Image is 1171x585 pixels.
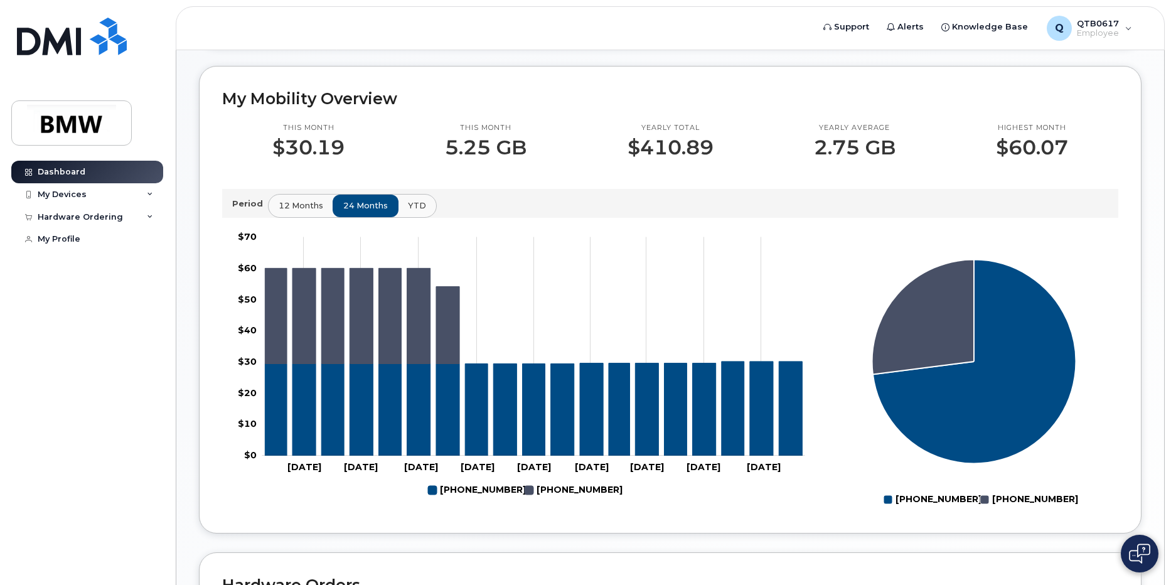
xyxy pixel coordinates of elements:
span: Q [1055,21,1064,36]
span: Alerts [897,21,924,33]
tspan: $20 [238,387,257,398]
p: Period [232,198,268,210]
p: 5.25 GB [445,136,527,159]
g: Chart [238,231,805,501]
g: 864-386-5396 [428,480,526,501]
g: 864-765-6609 [525,480,623,501]
p: This month [445,123,527,133]
tspan: [DATE] [747,461,781,473]
tspan: [DATE] [287,461,321,473]
span: Support [834,21,869,33]
g: Chart [872,259,1078,510]
tspan: $0 [244,449,257,461]
tspan: [DATE] [517,461,551,473]
h2: My Mobility Overview [222,89,1118,108]
tspan: [DATE] [630,461,664,473]
tspan: $50 [238,293,257,304]
tspan: $70 [238,231,257,242]
a: Support [815,14,878,40]
g: Legend [428,480,623,501]
p: Highest month [996,123,1068,133]
tspan: [DATE] [575,461,609,473]
p: $60.07 [996,136,1068,159]
g: Legend [884,489,1078,510]
tspan: $30 [238,356,257,367]
tspan: [DATE] [404,461,438,473]
img: Open chat [1129,544,1150,564]
span: QTB0617 [1077,18,1119,28]
span: 12 months [279,200,323,212]
tspan: $40 [238,325,257,336]
g: Series [872,259,1076,463]
tspan: $60 [238,262,257,273]
p: 2.75 GB [814,136,896,159]
tspan: $10 [238,418,257,429]
tspan: [DATE] [687,461,720,473]
tspan: [DATE] [344,461,378,473]
div: QTB0617 [1038,16,1141,41]
g: 864-386-5396 [265,362,802,456]
span: Knowledge Base [952,21,1028,33]
p: This month [272,123,345,133]
p: $30.19 [272,136,345,159]
p: $410.89 [628,136,714,159]
span: YTD [408,200,426,212]
g: 864-765-6609 [265,268,459,363]
a: Knowledge Base [933,14,1037,40]
tspan: [DATE] [461,461,495,473]
p: Yearly total [628,123,714,133]
a: Alerts [878,14,933,40]
span: Employee [1077,28,1119,38]
p: Yearly average [814,123,896,133]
